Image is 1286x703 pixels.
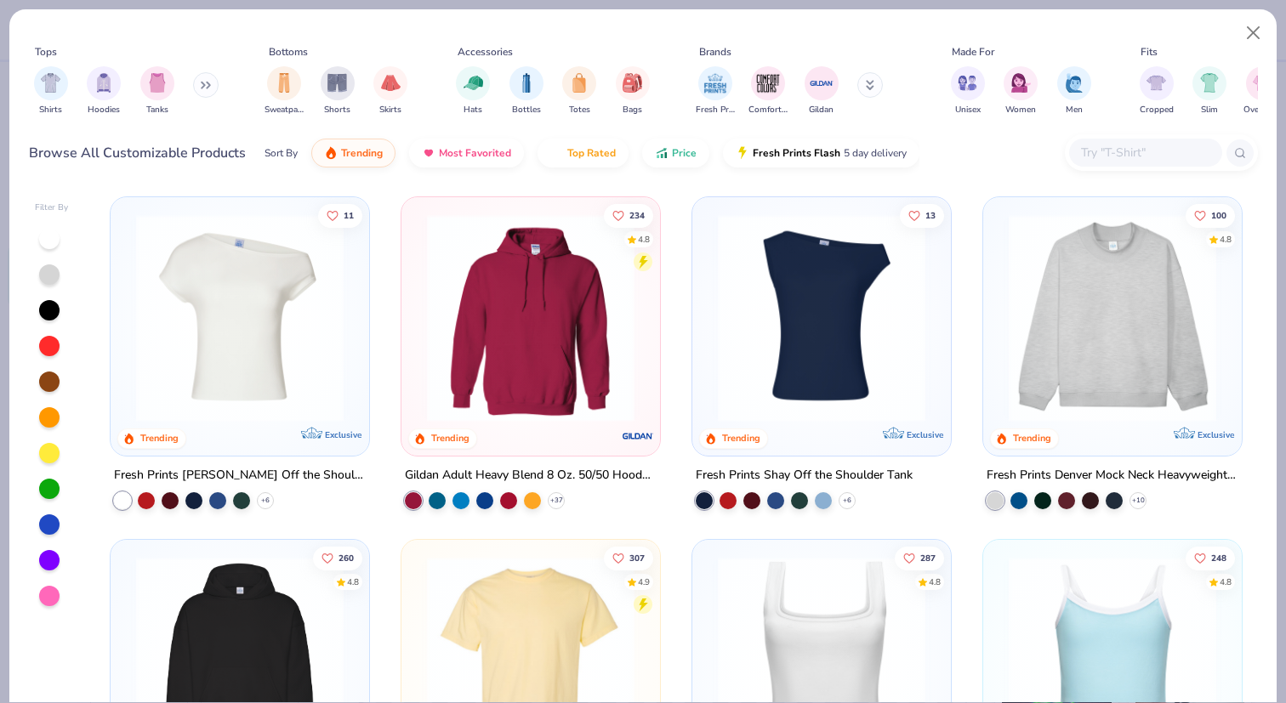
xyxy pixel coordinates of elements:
[809,104,834,116] span: Gildan
[405,465,657,486] div: Gildan Adult Heavy Blend 8 Oz. 50/50 Hooded Sweatshirt
[933,214,1158,422] img: af1e0f41-62ea-4e8f-9b2b-c8bb59fc549d
[418,214,643,422] img: 01756b78-01f6-4cc6-8d8a-3c30c1a0c8ac
[439,146,511,160] span: Most Favorited
[1004,66,1038,116] button: filter button
[1057,66,1091,116] button: filter button
[314,546,363,570] button: Like
[456,66,490,116] button: filter button
[39,104,62,116] span: Shirts
[265,66,304,116] div: filter for Sweatpants
[952,44,994,60] div: Made For
[569,104,590,116] span: Totes
[321,66,355,116] div: filter for Shorts
[1079,143,1210,162] input: Try "T-Shirt"
[629,211,645,219] span: 234
[623,104,642,116] span: Bags
[925,211,936,219] span: 13
[748,66,788,116] button: filter button
[550,146,564,160] img: TopRated.gif
[748,66,788,116] div: filter for Comfort Colors
[538,139,629,167] button: Top Rated
[373,66,407,116] button: filter button
[1140,66,1174,116] div: filter for Cropped
[409,139,524,167] button: Most Favorited
[748,104,788,116] span: Comfort Colors
[703,71,728,96] img: Fresh Prints Image
[265,145,298,161] div: Sort By
[1065,73,1084,93] img: Men Image
[604,203,653,227] button: Like
[1066,104,1083,116] span: Men
[570,73,589,93] img: Totes Image
[1197,429,1233,440] span: Exclusive
[321,66,355,116] button: filter button
[696,104,735,116] span: Fresh Prints
[643,214,868,422] img: a164e800-7022-4571-a324-30c76f641635
[94,73,113,93] img: Hoodies Image
[1243,66,1282,116] div: filter for Oversized
[140,66,174,116] div: filter for Tanks
[509,66,543,116] button: filter button
[509,66,543,116] div: filter for Bottles
[895,546,944,570] button: Like
[987,465,1238,486] div: Fresh Prints Denver Mock Neck Heavyweight Sweatshirt
[41,73,60,93] img: Shirts Image
[324,104,350,116] span: Shorts
[920,553,936,562] span: 287
[629,553,645,562] span: 307
[348,575,360,588] div: 4.8
[87,66,121,116] div: filter for Hoodies
[616,66,650,116] div: filter for Bags
[929,575,941,588] div: 4.8
[907,429,943,440] span: Exclusive
[755,71,781,96] img: Comfort Colors Image
[1220,233,1232,246] div: 4.8
[324,146,338,160] img: trending.gif
[128,214,352,422] img: a1c94bf0-cbc2-4c5c-96ec-cab3b8502a7f
[638,233,650,246] div: 4.8
[148,73,167,93] img: Tanks Image
[1201,104,1218,116] span: Slim
[604,546,653,570] button: Like
[456,66,490,116] div: filter for Hats
[311,139,395,167] button: Trending
[265,104,304,116] span: Sweatpants
[753,146,840,160] span: Fresh Prints Flash
[1192,66,1226,116] div: filter for Slim
[464,104,482,116] span: Hats
[29,143,246,163] div: Browse All Customizable Products
[1243,104,1282,116] span: Oversized
[327,73,347,93] img: Shorts Image
[900,203,944,227] button: Like
[1004,66,1038,116] div: filter for Women
[642,139,709,167] button: Price
[951,66,985,116] button: filter button
[1211,553,1226,562] span: 248
[955,104,981,116] span: Unisex
[723,139,919,167] button: Fresh Prints Flash5 day delivery
[261,496,270,506] span: + 6
[1200,73,1219,93] img: Slim Image
[34,66,68,116] button: filter button
[709,214,934,422] img: 5716b33b-ee27-473a-ad8a-9b8687048459
[951,66,985,116] div: filter for Unisex
[1243,66,1282,116] button: filter button
[344,211,355,219] span: 11
[1253,73,1272,93] img: Oversized Image
[1000,214,1225,422] img: f5d85501-0dbb-4ee4-b115-c08fa3845d83
[1186,546,1235,570] button: Like
[1220,575,1232,588] div: 4.8
[1131,496,1144,506] span: + 10
[843,496,851,506] span: + 6
[672,146,697,160] span: Price
[341,146,383,160] span: Trending
[805,66,839,116] div: filter for Gildan
[1192,66,1226,116] button: filter button
[699,44,731,60] div: Brands
[1057,66,1091,116] div: filter for Men
[140,66,174,116] button: filter button
[464,73,483,93] img: Hats Image
[88,104,120,116] span: Hoodies
[621,419,655,453] img: Gildan logo
[562,66,596,116] div: filter for Totes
